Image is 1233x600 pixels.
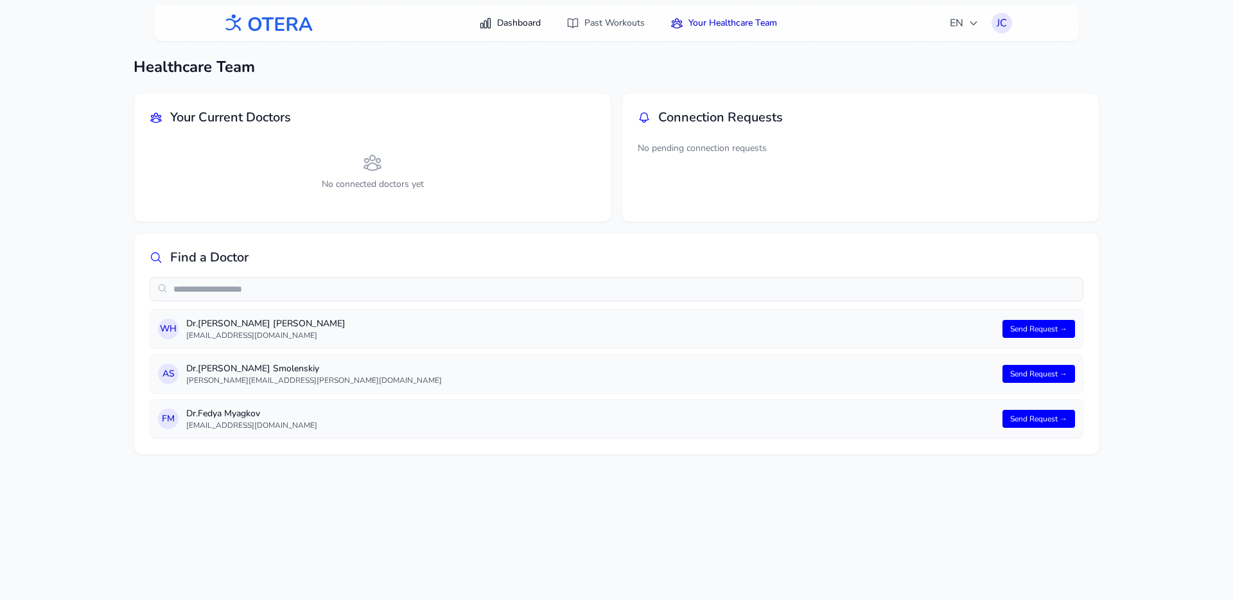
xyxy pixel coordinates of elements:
[992,13,1012,33] button: JC
[186,330,995,340] p: [EMAIL_ADDRESS][DOMAIN_NAME]
[221,9,313,38] img: OTERA logo
[160,322,177,335] span: W H
[186,407,995,420] p: Dr. Fedya Myagkov
[186,317,995,330] p: Dr. [PERSON_NAME] [PERSON_NAME]
[186,362,995,375] p: Dr. [PERSON_NAME] Smolenskiy
[186,420,995,430] p: [EMAIL_ADDRESS][DOMAIN_NAME]
[1002,410,1075,428] button: Send Request →
[1002,365,1075,383] button: Send Request →
[134,57,1099,77] h1: Healthcare Team
[559,12,652,35] a: Past Workouts
[658,109,783,127] h2: Connection Requests
[170,109,291,127] h2: Your Current Doctors
[162,412,175,425] span: F M
[942,10,986,36] button: EN
[471,12,548,35] a: Dashboard
[638,137,1083,160] p: No pending connection requests
[170,249,249,267] h2: Find a Doctor
[1002,320,1075,338] button: Send Request →
[162,367,175,380] span: A S
[150,178,595,191] p: No connected doctors yet
[663,12,785,35] a: Your Healthcare Team
[186,375,995,385] p: [PERSON_NAME][EMAIL_ADDRESS][PERSON_NAME][DOMAIN_NAME]
[950,15,979,31] span: EN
